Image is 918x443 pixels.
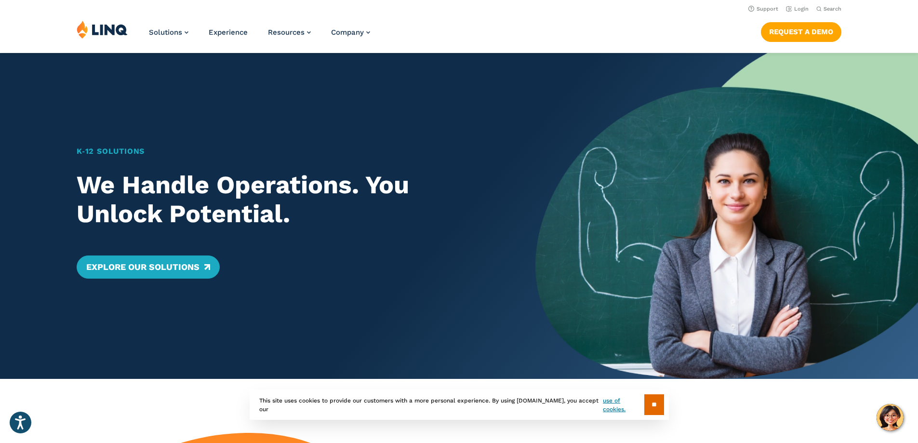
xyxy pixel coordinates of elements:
[149,28,188,37] a: Solutions
[331,28,370,37] a: Company
[77,146,498,157] h1: K‑12 Solutions
[250,389,669,420] div: This site uses cookies to provide our customers with a more personal experience. By using [DOMAIN...
[149,20,370,52] nav: Primary Navigation
[603,396,644,414] a: use of cookies.
[748,6,778,12] a: Support
[209,28,248,37] a: Experience
[824,6,841,12] span: Search
[77,255,220,279] a: Explore Our Solutions
[786,6,809,12] a: Login
[77,171,498,228] h2: We Handle Operations. You Unlock Potential.
[761,22,841,41] a: Request a Demo
[149,28,182,37] span: Solutions
[816,5,841,13] button: Open Search Bar
[535,53,918,379] img: Home Banner
[331,28,364,37] span: Company
[268,28,305,37] span: Resources
[268,28,311,37] a: Resources
[761,20,841,41] nav: Button Navigation
[877,404,904,431] button: Hello, have a question? Let’s chat.
[77,20,128,39] img: LINQ | K‑12 Software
